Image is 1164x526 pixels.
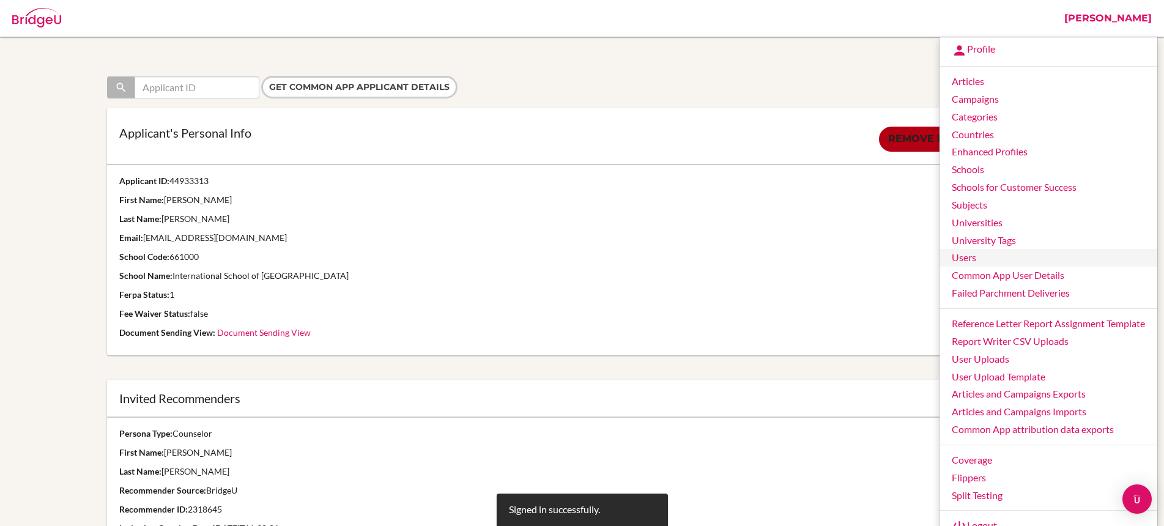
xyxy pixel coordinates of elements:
[940,108,1157,126] a: Categories
[119,327,215,338] strong: Document Sending View:
[119,194,1045,206] p: [PERSON_NAME]
[119,251,1045,263] p: 661000
[940,143,1157,161] a: Enhanced Profiles
[940,249,1157,267] a: Users
[119,127,251,139] p: Applicant's Personal Info
[119,446,1045,459] p: [PERSON_NAME]
[940,267,1157,284] a: Common App User Details
[940,196,1157,214] a: Subjects
[119,308,1045,320] p: false
[119,485,206,495] strong: Recommender Source:
[509,503,600,517] div: Signed in successfully.
[261,76,458,98] input: Get Common App applicant details
[940,403,1157,421] a: Articles and Campaigns Imports
[940,40,1157,60] a: Profile
[119,484,1045,497] p: BridgeU
[119,176,169,186] strong: Applicant ID:
[119,194,164,205] strong: First Name:
[940,126,1157,144] a: Countries
[940,232,1157,250] a: University Tags
[940,350,1157,368] a: User Uploads
[940,385,1157,403] a: Articles and Campaigns Exports
[940,161,1157,179] a: Schools
[73,9,267,28] div: Admin: Common App User Details
[940,179,1157,196] a: Schools for Customer Success
[119,308,190,319] strong: Fee Waiver Status:
[940,368,1157,386] a: User Upload Template
[12,8,61,28] img: Bridge-U
[940,73,1157,91] a: Articles
[119,447,164,457] strong: First Name:
[119,175,1045,187] p: 44933313
[940,315,1157,333] a: Reference Letter Report Assignment Template
[119,232,1045,244] p: [EMAIL_ADDRESS][DOMAIN_NAME]
[119,270,172,281] strong: School Name:
[135,76,259,98] input: Applicant ID
[119,213,161,224] strong: Last Name:
[119,289,1045,301] p: 1
[940,421,1157,439] a: Common App attribution data exports
[119,466,161,476] strong: Last Name:
[119,232,143,243] strong: Email:
[217,327,311,338] a: Document Sending View
[119,392,1045,404] div: Invited Recommenders
[119,428,1045,440] p: Counselor
[940,487,1157,505] a: Split Testing
[119,251,169,262] strong: School Code:
[940,284,1157,302] a: Failed Parchment Deliveries
[119,289,169,300] strong: Ferpa Status:
[940,91,1157,108] a: Campaigns
[940,333,1157,350] a: Report Writer CSV Uploads
[119,270,1045,282] p: International School of [GEOGRAPHIC_DATA]
[1122,484,1152,514] div: Open Intercom Messenger
[119,213,1045,225] p: [PERSON_NAME]
[119,428,172,439] strong: Persona Type:
[940,469,1157,487] a: Flippers
[119,465,1045,478] p: [PERSON_NAME]
[940,214,1157,232] a: Universities
[940,451,1157,469] a: Coverage
[879,127,1045,152] a: Remove external invites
